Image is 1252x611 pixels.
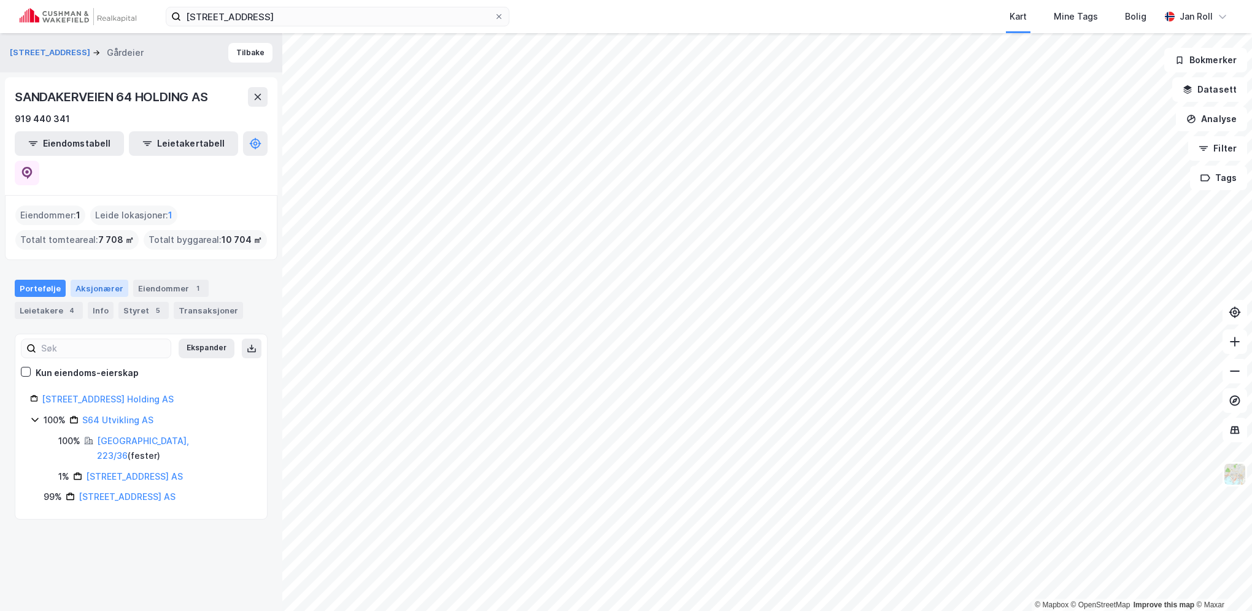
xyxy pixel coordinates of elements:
a: [GEOGRAPHIC_DATA], 223/36 [97,436,189,461]
a: OpenStreetMap [1071,601,1130,609]
div: Gårdeier [107,45,144,60]
input: Søk [36,339,171,358]
div: ( fester ) [97,434,252,463]
div: 919 440 341 [15,112,70,126]
div: 4 [66,304,78,317]
div: Info [88,302,114,319]
div: Totalt byggareal : [144,230,267,250]
button: Filter [1188,136,1247,161]
div: Kart [1010,9,1027,24]
div: Bolig [1125,9,1146,24]
span: 1 [76,208,80,223]
div: SANDAKERVEIEN 64 HOLDING AS [15,87,211,107]
div: Mine Tags [1054,9,1098,24]
a: Improve this map [1134,601,1194,609]
div: 1% [58,469,69,484]
div: 100% [58,434,80,448]
div: Styret [118,302,169,319]
div: Eiendommer : [15,206,85,225]
span: 1 [168,208,172,223]
div: Leietakere [15,302,83,319]
span: 7 708 ㎡ [98,232,134,247]
a: Mapbox [1035,601,1068,609]
div: 99% [44,490,62,504]
a: S64 Utvikling AS [82,415,153,425]
button: Ekspander [179,339,234,358]
img: cushman-wakefield-realkapital-logo.202ea83816669bd177139c58696a8fa1.svg [20,8,136,25]
div: Aksjonærer [71,280,128,297]
button: Leietakertabell [129,131,238,156]
div: Portefølje [15,280,66,297]
button: Tags [1190,166,1247,190]
div: Kontrollprogram for chat [1191,552,1252,611]
a: [STREET_ADDRESS] AS [86,471,183,482]
div: Eiendommer [133,280,209,297]
button: Tilbake [228,43,272,63]
div: 1 [191,282,204,294]
button: Analyse [1176,107,1247,131]
button: [STREET_ADDRESS] [10,47,93,59]
a: [STREET_ADDRESS] Holding AS [42,394,174,404]
button: Bokmerker [1164,48,1247,72]
div: Jan Roll [1180,9,1213,24]
a: [STREET_ADDRESS] AS [79,491,176,502]
span: 10 704 ㎡ [222,232,262,247]
img: Z [1223,463,1246,486]
div: Totalt tomteareal : [15,230,139,250]
button: Datasett [1172,77,1247,102]
input: Søk på adresse, matrikkel, gårdeiere, leietakere eller personer [181,7,494,26]
div: 100% [44,413,66,428]
div: Kun eiendoms-eierskap [36,366,139,380]
button: Eiendomstabell [15,131,124,156]
div: 5 [152,304,164,317]
div: Leide lokasjoner : [90,206,177,225]
div: Transaksjoner [174,302,243,319]
iframe: Chat Widget [1191,552,1252,611]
